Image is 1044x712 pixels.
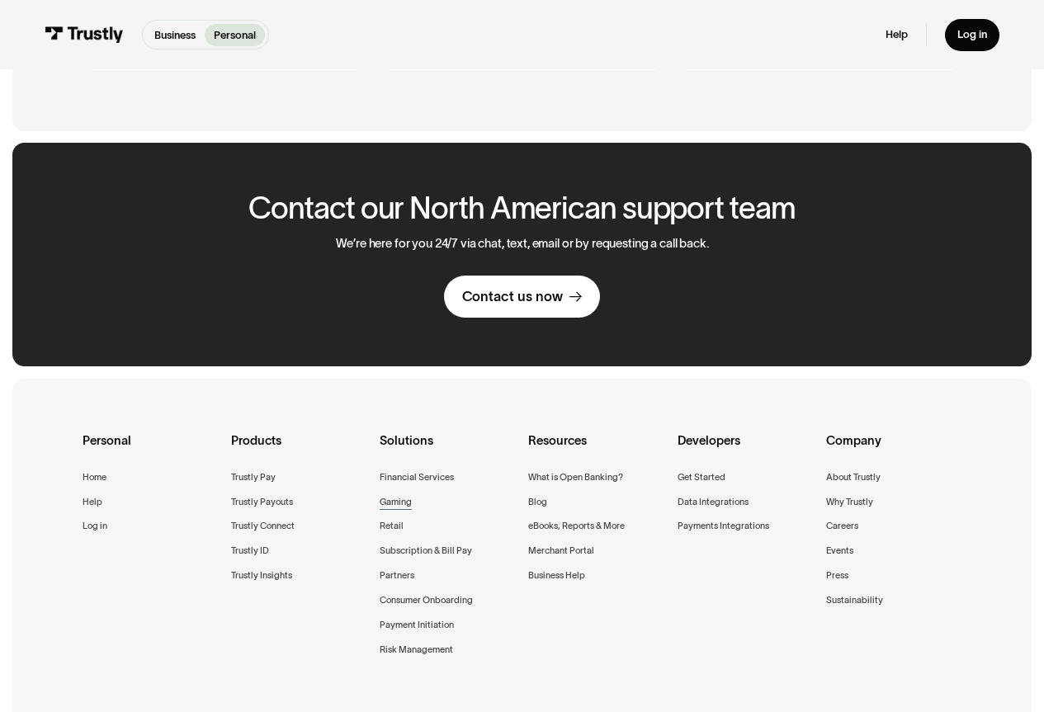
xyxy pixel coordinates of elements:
[380,494,412,510] a: Gaming
[886,28,908,42] a: Help
[83,469,106,485] a: Home
[945,19,999,51] a: Log in
[231,543,269,559] a: Trustly ID
[528,494,547,510] a: Blog
[528,543,594,559] a: Merchant Portal
[83,494,102,510] a: Help
[231,494,293,510] a: Trustly Payouts
[826,518,858,534] a: Careers
[83,431,218,469] div: Personal
[231,431,366,469] div: Products
[231,518,295,534] a: Trustly Connect
[826,568,848,583] a: Press
[528,518,625,534] a: eBooks, Reports & More
[826,543,853,559] a: Events
[826,431,961,469] div: Company
[380,518,404,534] a: Retail
[380,431,515,469] div: Solutions
[528,431,664,469] div: Resources
[336,237,709,252] p: We’re here for you 24/7 via chat, text, email or by requesting a call back.
[678,469,725,485] a: Get Started
[826,494,873,510] a: Why Trustly
[83,518,107,534] a: Log in
[214,27,256,43] p: Personal
[444,276,599,318] a: Contact us now
[380,592,473,608] a: Consumer Onboarding
[45,26,123,43] img: Trustly Logo
[205,24,265,46] a: Personal
[380,617,454,633] a: Payment Initiation
[678,518,769,534] a: Payments Integrations
[678,494,749,510] a: Data Integrations
[957,28,987,42] div: Log in
[826,592,883,608] a: Sustainability
[462,288,563,305] div: Contact us now
[248,191,795,224] h2: Contact our North American support team
[154,27,196,43] p: Business
[231,469,276,485] a: Trustly Pay
[826,469,881,485] a: About Trustly
[380,642,453,658] a: Risk Management
[528,469,623,485] a: What is Open Banking?
[145,24,205,46] a: Business
[231,568,292,583] a: Trustly Insights
[380,568,414,583] a: Partners
[528,568,585,583] a: Business Help
[380,543,472,559] a: Subscription & Bill Pay
[380,469,454,485] a: Financial Services
[678,431,813,469] div: Developers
